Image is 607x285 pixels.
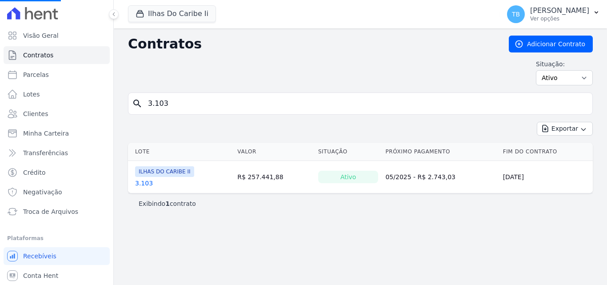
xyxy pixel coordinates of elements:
label: Situação: [536,60,593,68]
input: Buscar por nome do lote [143,95,589,112]
p: Ver opções [530,15,589,22]
a: Negativação [4,183,110,201]
th: Fim do Contrato [499,143,593,161]
a: Contratos [4,46,110,64]
i: search [132,98,143,109]
a: Parcelas [4,66,110,84]
button: Exportar [537,122,593,136]
a: Visão Geral [4,27,110,44]
span: Crédito [23,168,46,177]
span: Negativação [23,188,62,197]
a: Transferências [4,144,110,162]
span: Visão Geral [23,31,59,40]
span: Transferências [23,149,68,157]
span: Lotes [23,90,40,99]
div: Plataformas [7,233,106,244]
th: Lote [128,143,234,161]
span: Contratos [23,51,53,60]
span: Recebíveis [23,252,56,261]
span: Clientes [23,109,48,118]
span: Minha Carteira [23,129,69,138]
td: R$ 257.441,88 [234,161,315,193]
a: 3.103 [135,179,153,188]
a: Recebíveis [4,247,110,265]
th: Situação [315,143,382,161]
span: TB [512,11,520,17]
p: Exibindo contrato [139,199,196,208]
span: Parcelas [23,70,49,79]
a: Minha Carteira [4,124,110,142]
a: Conta Hent [4,267,110,285]
th: Valor [234,143,315,161]
a: Adicionar Contrato [509,36,593,52]
a: Clientes [4,105,110,123]
b: 1 [165,200,170,207]
button: Ilhas Do Caribe Ii [128,5,216,22]
button: TB [PERSON_NAME] Ver opções [500,2,607,27]
span: ILHAS DO CARIBE II [135,166,194,177]
h2: Contratos [128,36,495,52]
p: [PERSON_NAME] [530,6,589,15]
td: [DATE] [499,161,593,193]
a: Lotes [4,85,110,103]
a: Crédito [4,164,110,181]
span: Troca de Arquivos [23,207,78,216]
span: Conta Hent [23,271,58,280]
div: Ativo [318,171,379,183]
th: Próximo Pagamento [382,143,499,161]
a: 05/2025 - R$ 2.743,03 [385,173,455,181]
a: Troca de Arquivos [4,203,110,221]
